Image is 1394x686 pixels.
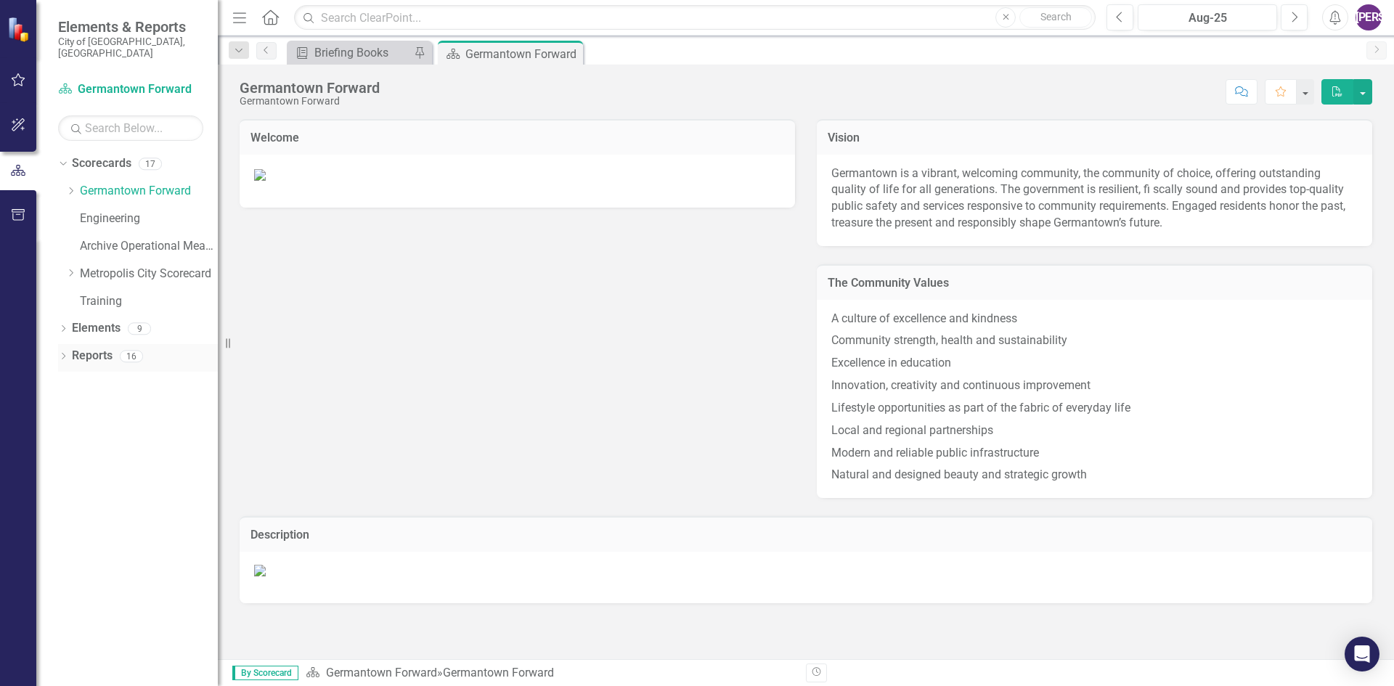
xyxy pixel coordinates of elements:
[831,352,1358,375] p: Excellence in education
[7,17,33,42] img: ClearPoint Strategy
[831,166,1358,232] p: Germantown is a vibrant, welcoming community, the community of choice, offering outstanding quali...
[831,464,1358,483] p: Natural and designed beauty and strategic growth
[240,96,380,107] div: Germantown Forward
[80,293,218,310] a: Training
[240,80,380,96] div: Germantown Forward
[72,155,131,172] a: Scorecards
[1138,4,1277,30] button: Aug-25
[831,311,1358,330] p: A culture of excellence and kindness
[1019,7,1092,28] button: Search
[139,158,162,170] div: 17
[120,350,143,362] div: 16
[1356,4,1382,30] button: [PERSON_NAME]
[80,211,218,227] a: Engineering
[58,115,203,141] input: Search Below...
[1040,11,1072,23] span: Search
[58,36,203,60] small: City of [GEOGRAPHIC_DATA], [GEOGRAPHIC_DATA]
[232,666,298,680] span: By Scorecard
[828,131,1361,144] h3: Vision
[326,666,437,679] a: Germantown Forward
[72,320,121,337] a: Elements
[254,169,266,181] img: 198-077_GermantownForward2035_Layout_rev2%20(4)_Page_01%20v2.jpg
[80,238,218,255] a: Archive Operational Measures
[128,322,151,335] div: 9
[250,131,784,144] h3: Welcome
[306,665,795,682] div: »
[80,183,218,200] a: Germantown Forward
[80,266,218,282] a: Metropolis City Scorecard
[314,44,410,62] div: Briefing Books
[290,44,410,62] a: Briefing Books
[831,330,1358,352] p: Community strength, health and sustainability
[254,565,266,576] img: 198-077_GermantownForward2035_Layout_rev2%20(4)_Page_07.jpg
[831,375,1358,397] p: Innovation, creativity and continuous improvement
[58,81,203,98] a: Germantown Forward
[250,528,1361,542] h3: Description
[294,5,1096,30] input: Search ClearPoint...
[828,277,1361,290] h3: The Community Values
[1345,637,1379,671] div: Open Intercom Messenger
[443,666,554,679] div: Germantown Forward
[1143,9,1272,27] div: Aug-25
[72,348,113,364] a: Reports
[831,397,1358,420] p: Lifestyle opportunities as part of the fabric of everyday life
[831,442,1358,465] p: Modern and reliable public infrastructure
[831,420,1358,442] p: Local and regional partnerships
[465,45,579,63] div: Germantown Forward
[58,18,203,36] span: Elements & Reports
